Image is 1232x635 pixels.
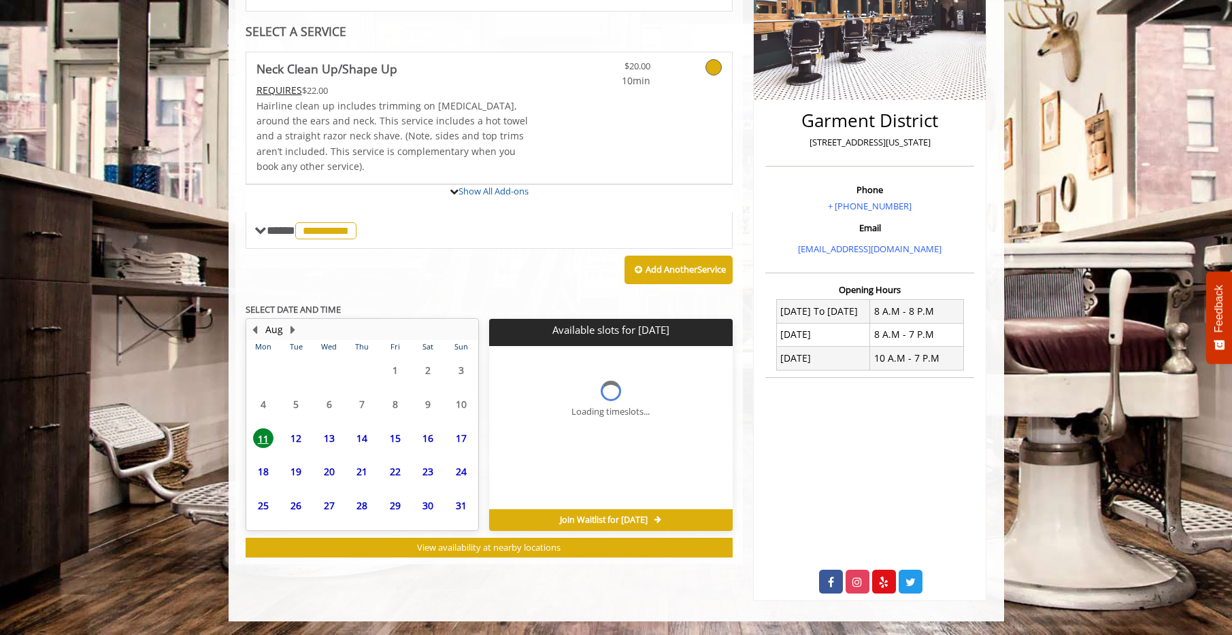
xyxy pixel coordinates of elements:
[250,322,261,337] button: Previous Month
[247,489,280,523] td: Select day25
[646,263,726,275] b: Add Another Service
[444,455,478,489] td: Select day24
[769,111,971,131] h2: Garment District
[288,322,299,337] button: Next Month
[560,515,648,526] span: Join Waitlist for [DATE]
[385,462,405,481] span: 22
[319,428,339,448] span: 13
[378,489,411,523] td: Select day29
[870,323,964,346] td: 8 A.M - 7 P.M
[253,428,273,448] span: 11
[1213,285,1225,332] span: Feedback
[418,428,438,448] span: 16
[870,347,964,370] td: 10 A.M - 7 P.M
[346,421,378,455] td: Select day14
[346,340,378,354] th: Thu
[265,322,283,337] button: Aug
[444,421,478,455] td: Select day17
[412,455,444,489] td: Select day23
[280,455,312,489] td: Select day19
[769,185,971,194] h3: Phone
[451,428,471,448] span: 17
[451,496,471,515] span: 31
[378,455,411,489] td: Select day22
[246,184,733,185] div: Neck Clean Up/Shape Up Add-onS
[418,496,438,515] span: 30
[769,135,971,150] p: [STREET_ADDRESS][US_STATE]
[769,223,971,233] h3: Email
[286,428,306,448] span: 12
[352,462,372,481] span: 21
[385,428,405,448] span: 15
[256,99,530,175] p: Hairline clean up includes trimming on [MEDICAL_DATA], around the ears and neck. This service inc...
[870,300,964,323] td: 8 A.M - 8 P.M
[352,428,372,448] span: 14
[444,489,478,523] td: Select day31
[378,340,411,354] th: Fri
[319,462,339,481] span: 20
[776,347,870,370] td: [DATE]
[444,340,478,354] th: Sun
[256,84,302,97] span: This service needs some Advance to be paid before we block your appointment
[776,323,870,346] td: [DATE]
[247,421,280,455] td: Select day11
[828,200,912,212] a: + [PHONE_NUMBER]
[253,496,273,515] span: 25
[312,340,345,354] th: Wed
[571,405,650,419] div: Loading timeslots...
[280,340,312,354] th: Tue
[625,256,733,284] button: Add AnotherService
[378,421,411,455] td: Select day15
[246,303,341,315] b: SELECT DATE AND TIME
[412,421,444,455] td: Select day16
[798,243,942,255] a: [EMAIL_ADDRESS][DOMAIN_NAME]
[312,455,345,489] td: Select day20
[246,25,733,38] div: SELECT A SERVICE
[246,538,733,557] button: View availability at nearby locations
[385,496,405,515] span: 29
[346,455,378,489] td: Select day21
[451,462,471,481] span: 24
[412,489,444,523] td: Select day30
[286,462,306,481] span: 19
[312,421,345,455] td: Select day13
[412,340,444,354] th: Sat
[765,285,974,294] h3: Opening Hours
[418,462,438,481] span: 23
[417,541,561,553] span: View availability at nearby locations
[280,489,312,523] td: Select day26
[495,324,727,336] p: Available slots for [DATE]
[346,489,378,523] td: Select day28
[256,59,397,78] b: Neck Clean Up/Shape Up
[319,496,339,515] span: 27
[286,496,306,515] span: 26
[776,300,870,323] td: [DATE] To [DATE]
[352,496,372,515] span: 28
[570,73,650,88] span: 10min
[247,455,280,489] td: Select day18
[1206,271,1232,364] button: Feedback - Show survey
[312,489,345,523] td: Select day27
[256,83,530,98] div: $22.00
[570,52,650,88] a: $20.00
[280,421,312,455] td: Select day12
[253,462,273,481] span: 18
[247,340,280,354] th: Mon
[459,185,529,197] a: Show All Add-ons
